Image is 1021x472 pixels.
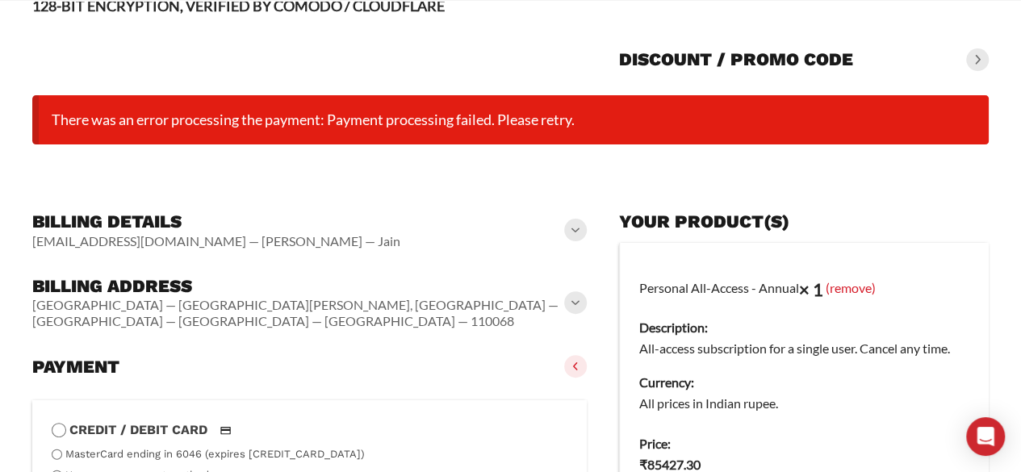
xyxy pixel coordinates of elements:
[799,278,823,300] strong: × 1
[32,356,119,378] h3: Payment
[52,423,66,437] input: Credit / Debit CardCredit / Debit Card
[620,243,990,424] td: Personal All-Access - Annual
[32,211,400,233] h3: Billing details
[639,457,701,472] bdi: 85427.30
[966,417,1005,456] div: Open Intercom Messenger
[639,393,969,414] dd: All prices in Indian rupee.
[639,317,969,338] dt: Description:
[32,275,567,298] h3: Billing address
[639,372,969,393] dt: Currency:
[32,233,400,249] vaadin-horizontal-layout: [EMAIL_ADDRESS][DOMAIN_NAME] — [PERSON_NAME] — Jain
[32,297,567,329] vaadin-horizontal-layout: [GEOGRAPHIC_DATA] — [GEOGRAPHIC_DATA][PERSON_NAME], [GEOGRAPHIC_DATA] — [GEOGRAPHIC_DATA] — [GEOG...
[639,457,647,472] span: ₹
[65,448,365,460] label: MasterCard ending in 6046 (expires [CREDIT_CARD_DATA])
[211,420,241,440] img: Credit / Debit Card
[639,433,969,454] dt: Price:
[32,95,989,144] li: There was an error processing the payment: Payment processing failed. Please retry.
[639,338,969,359] dd: All-access subscription for a single user. Cancel any time.
[52,420,567,441] label: Credit / Debit Card
[619,48,853,71] h3: Discount / promo code
[826,280,876,295] a: (remove)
